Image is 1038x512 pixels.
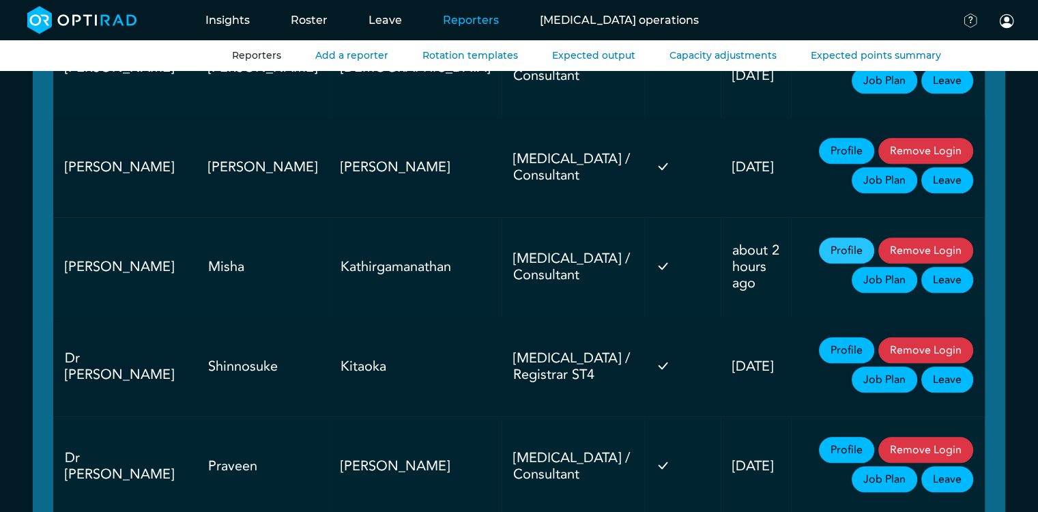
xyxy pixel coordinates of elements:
[921,68,973,94] a: Leave
[852,367,917,393] a: Job Plan
[53,217,197,317] td: [PERSON_NAME]
[921,167,973,193] a: Leave
[315,49,388,61] a: Add a reporter
[197,217,329,317] td: Misha
[53,317,197,416] td: Dr [PERSON_NAME]
[721,317,791,416] td: [DATE]
[852,267,917,293] a: Job Plan
[232,49,281,61] a: Reporters
[669,49,777,61] a: Capacity adjustments
[197,117,329,217] td: [PERSON_NAME]
[721,117,791,217] td: [DATE]
[53,117,197,217] td: [PERSON_NAME]
[819,138,874,164] a: Profile
[852,68,917,94] a: Job Plan
[819,437,874,463] a: Profile
[878,437,973,463] button: Remove Login
[502,117,644,217] td: [MEDICAL_DATA] / Consultant
[819,337,874,363] a: Profile
[921,367,973,393] a: Leave
[197,317,329,416] td: Shinnosuke
[552,49,635,61] a: Expected output
[878,337,973,363] button: Remove Login
[329,317,502,416] td: Kitaoka
[721,217,791,317] td: about 2 hours ago
[819,238,874,264] a: Profile
[878,138,973,164] button: Remove Login
[329,217,502,317] td: Kathirgamanathan
[502,317,644,416] td: [MEDICAL_DATA] / Registrar ST4
[921,267,973,293] a: Leave
[811,49,941,61] a: Expected points summary
[852,466,917,492] a: Job Plan
[27,6,137,34] img: brand-opti-rad-logos-blue-and-white-d2f68631ba2948856bd03f2d395fb146ddc8fb01b4b6e9315ea85fa773367...
[422,49,518,61] a: Rotation templates
[878,238,973,264] button: Remove Login
[852,167,917,193] a: Job Plan
[329,117,502,217] td: [PERSON_NAME]
[502,217,644,317] td: [MEDICAL_DATA] / Consultant
[921,466,973,492] a: Leave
